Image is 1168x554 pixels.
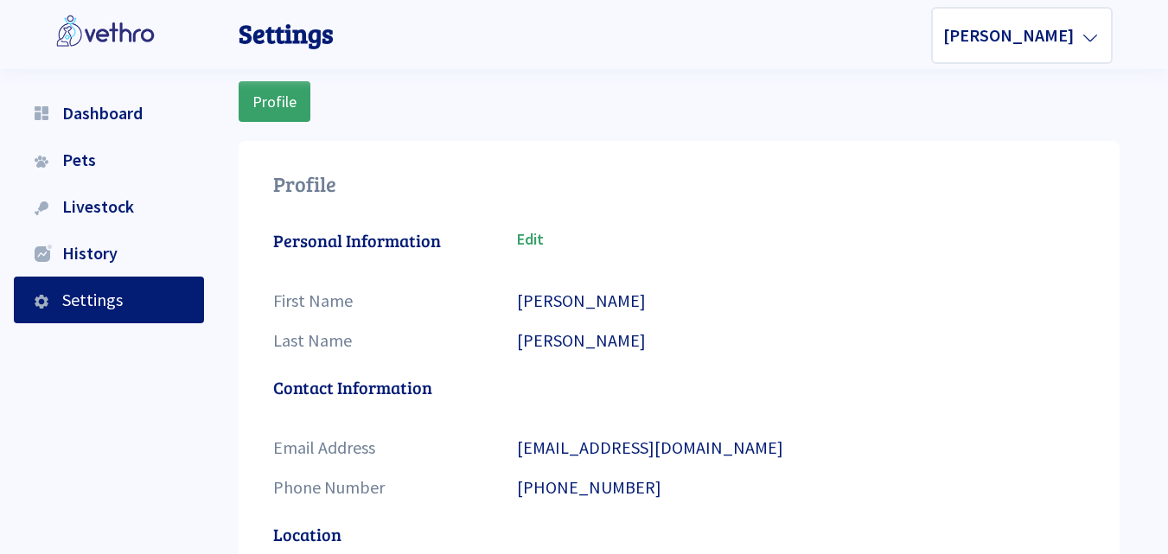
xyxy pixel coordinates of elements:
div: Email Address [273,435,517,461]
p: Profile [273,155,1085,213]
div: Settings [239,16,334,50]
span: History [55,242,118,264]
div: [PERSON_NAME] [517,328,1085,353]
div: [PERSON_NAME] [517,288,1085,314]
div: Phone Number [273,474,517,500]
span: Pets [52,149,96,170]
span: Settings [52,289,123,310]
span: Dashboard [52,102,143,124]
div: First Name [273,288,517,314]
p: [PERSON_NAME] [943,24,1081,46]
a: Profile [239,81,310,122]
p: Personal Information [273,227,517,253]
p: Contact Information [273,374,1085,400]
div: [EMAIL_ADDRESS][DOMAIN_NAME] [517,435,1085,461]
div: Last Name [273,328,517,353]
div: [PHONE_NUMBER] [517,474,1085,500]
p: Location [273,521,1085,547]
span: Livestock [52,195,134,217]
a: Edit [517,227,1085,253]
